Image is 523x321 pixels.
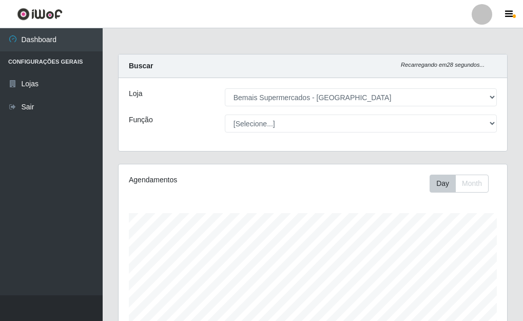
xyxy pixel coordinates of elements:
button: Month [455,175,489,193]
label: Função [129,115,153,125]
i: Recarregando em 28 segundos... [401,62,485,68]
label: Loja [129,88,142,99]
div: First group [430,175,489,193]
div: Toolbar with button groups [430,175,497,193]
strong: Buscar [129,62,153,70]
div: Agendamentos [129,175,273,185]
button: Day [430,175,456,193]
img: CoreUI Logo [17,8,63,21]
